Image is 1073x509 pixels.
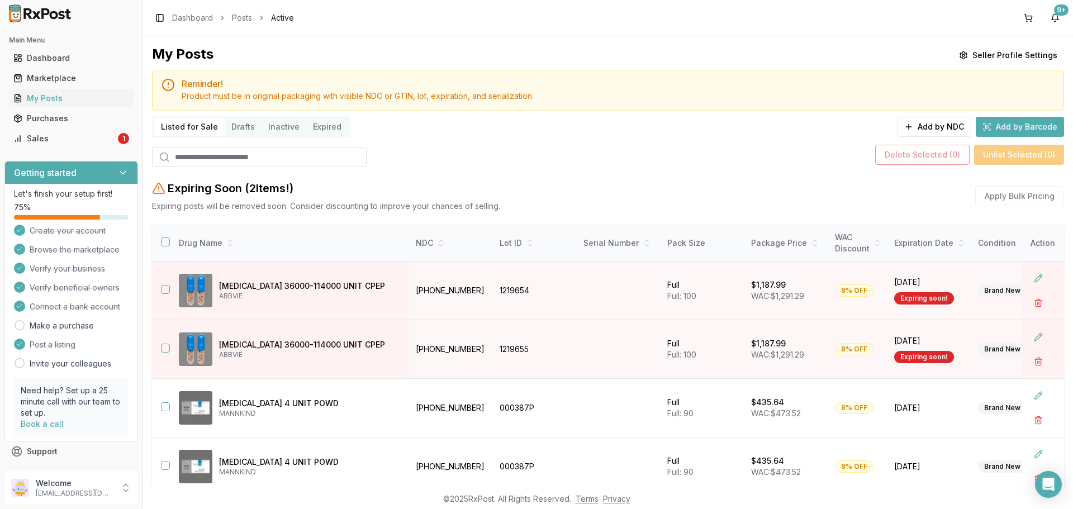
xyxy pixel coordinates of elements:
[4,49,138,67] button: Dashboard
[894,461,965,472] span: [DATE]
[168,180,293,196] h2: Expiring Soon ( 2 Item s !)
[661,437,744,496] td: Full
[219,280,400,292] p: [MEDICAL_DATA] 36000-114000 UNIT CPEP
[30,282,120,293] span: Verify beneficial owners
[751,291,804,301] span: WAC: $1,291.29
[225,118,262,136] button: Drafts
[262,118,306,136] button: Inactive
[219,339,400,350] p: [MEDICAL_DATA] 36000-114000 UNIT CPEP
[603,494,630,503] a: Privacy
[500,237,570,249] div: Lot ID
[219,456,400,468] p: [MEDICAL_DATA] 4 UNIT POWD
[13,73,129,84] div: Marketplace
[835,284,873,297] div: 8% OFF
[667,467,694,477] span: Full: 90
[9,129,134,149] a: Sales1
[1028,410,1048,430] button: Delete
[219,468,400,477] p: MANNKIND
[1028,327,1048,347] button: Edit
[894,292,954,305] div: Expiring soon!
[179,450,212,483] img: Afrezza 4 UNIT POWD
[667,291,696,301] span: Full: 100
[1028,469,1048,489] button: Delete
[118,133,129,144] div: 1
[306,118,348,136] button: Expired
[661,225,744,261] th: Pack Size
[835,460,873,473] div: 8% OFF
[751,338,786,349] p: $1,187.99
[667,350,696,359] span: Full: 100
[978,402,1027,414] div: Brand New
[978,343,1027,355] div: Brand New
[179,332,212,366] img: Creon 36000-114000 UNIT CPEP
[13,133,116,144] div: Sales
[894,237,965,249] div: Expiration Date
[172,12,294,23] nav: breadcrumb
[172,12,213,23] a: Dashboard
[894,351,954,363] div: Expiring soon!
[751,397,784,408] p: $435.64
[179,391,212,425] img: Afrezza 4 UNIT POWD
[13,113,129,124] div: Purchases
[409,320,493,379] td: [PHONE_NUMBER]
[409,379,493,437] td: [PHONE_NUMBER]
[219,292,400,301] p: ABBVIE
[1028,268,1048,288] button: Edit
[21,419,64,429] a: Book a call
[182,91,1055,102] div: Product must be in original packaging with visible NDC or GTIN, lot, expiration, and serialization.
[493,261,577,320] td: 1219654
[751,455,784,467] p: $435.64
[30,301,120,312] span: Connect a bank account
[835,343,873,355] div: 8% OFF
[36,489,113,498] p: [EMAIL_ADDRESS][DOMAIN_NAME]
[9,108,134,129] a: Purchases
[219,350,400,359] p: ABBVIE
[13,53,129,64] div: Dashboard
[30,244,120,255] span: Browse the marketplace
[13,93,129,104] div: My Posts
[894,402,965,413] span: [DATE]
[232,12,252,23] a: Posts
[4,110,138,127] button: Purchases
[14,166,77,179] h3: Getting started
[835,232,881,254] div: WAC Discount
[182,79,1055,88] h5: Reminder!
[154,118,225,136] button: Listed for Sale
[661,261,744,320] td: Full
[30,320,94,331] a: Make a purchase
[14,188,129,199] p: Let's finish your setup first!
[751,408,801,418] span: WAC: $473.52
[21,385,122,418] p: Need help? Set up a 25 minute call with our team to set up.
[11,479,29,497] img: User avatar
[751,237,822,249] div: Package Price
[179,237,400,249] div: Drug Name
[493,379,577,437] td: 000387P
[667,408,694,418] span: Full: 90
[897,117,971,137] button: Add by NDC
[493,437,577,496] td: 000387P
[751,350,804,359] span: WAC: $1,291.29
[27,466,65,477] span: Feedback
[9,68,134,88] a: Marketplace
[1022,225,1064,261] th: Action
[661,320,744,379] td: Full
[30,358,111,369] a: Invite your colleagues
[409,437,493,496] td: [PHONE_NUMBER]
[9,48,134,68] a: Dashboard
[30,339,75,350] span: Post a listing
[976,117,1064,137] button: Add by Barcode
[416,237,486,249] div: NDC
[971,225,1055,261] th: Condition
[409,261,493,320] td: [PHONE_NUMBER]
[9,36,134,45] h2: Main Menu
[835,402,873,414] div: 8% OFF
[1028,444,1048,464] button: Edit
[30,225,106,236] span: Create your account
[36,478,113,489] p: Welcome
[952,45,1064,65] button: Seller Profile Settings
[9,88,134,108] a: My Posts
[978,460,1027,473] div: Brand New
[219,409,400,418] p: MANNKIND
[1046,9,1064,27] button: 9+
[179,274,212,307] img: Creon 36000-114000 UNIT CPEP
